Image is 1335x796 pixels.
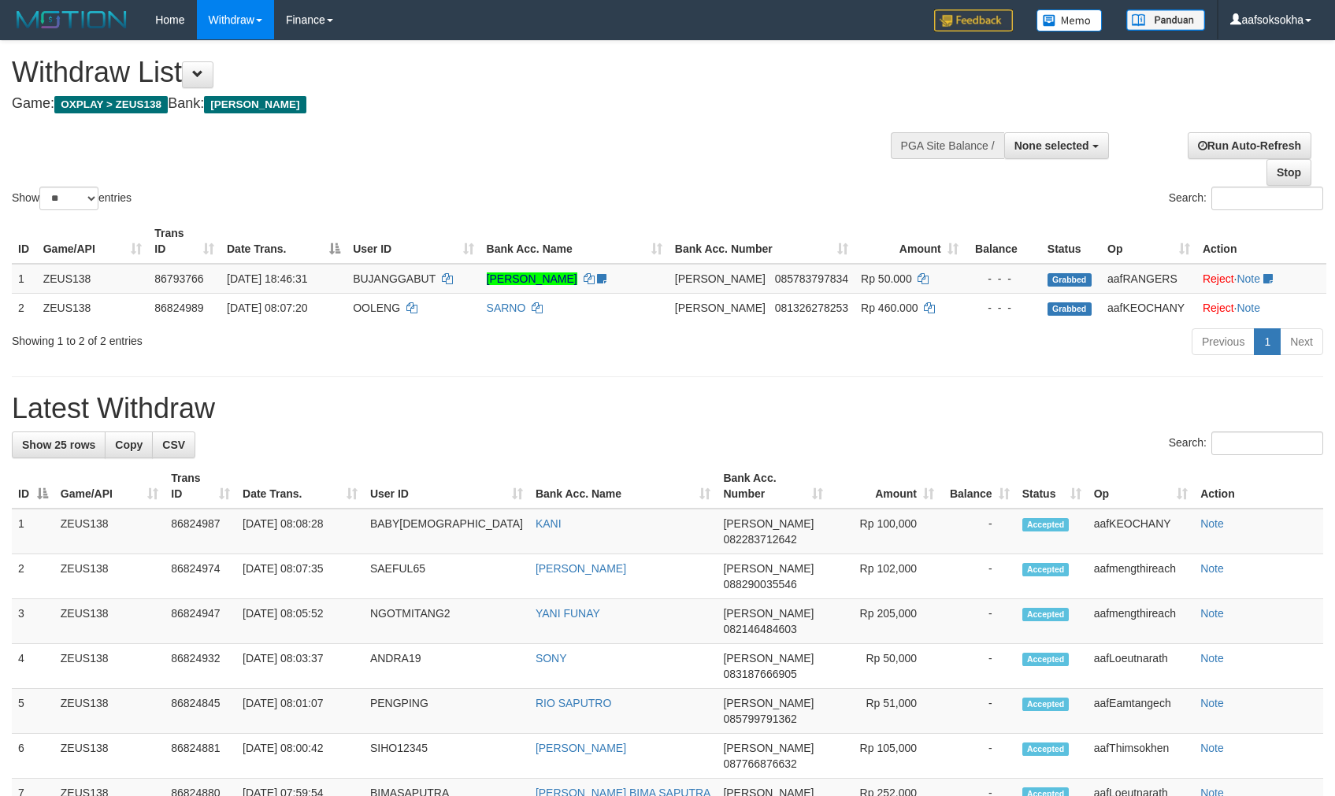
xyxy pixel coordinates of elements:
[855,219,965,264] th: Amount: activate to sort column ascending
[1022,608,1070,621] span: Accepted
[536,697,611,709] a: RIO SAPUTRO
[353,302,400,314] span: OOLENG
[1016,464,1088,509] th: Status: activate to sort column ascending
[12,599,54,644] td: 3
[12,264,37,294] td: 1
[1048,273,1092,287] span: Grabbed
[1203,302,1234,314] a: Reject
[829,599,940,644] td: Rp 205,000
[1022,742,1070,756] span: Accepted
[12,96,874,112] h4: Game: Bank:
[1211,187,1323,210] input: Search:
[1169,431,1323,455] label: Search:
[829,644,940,689] td: Rp 50,000
[1188,132,1311,159] a: Run Auto-Refresh
[1169,187,1323,210] label: Search:
[1014,139,1089,152] span: None selected
[723,578,796,591] span: Copy 088290035546 to clipboard
[154,302,203,314] span: 86824989
[37,293,149,322] td: ZEUS138
[1200,697,1224,709] a: Note
[1048,302,1092,316] span: Grabbed
[236,464,364,509] th: Date Trans.: activate to sort column ascending
[236,509,364,554] td: [DATE] 08:08:28
[1088,464,1195,509] th: Op: activate to sort column ascending
[934,9,1013,31] img: Feedback.jpg
[54,689,165,734] td: ZEUS138
[165,644,236,689] td: 86824932
[1200,607,1224,620] a: Note
[1022,698,1070,711] span: Accepted
[1041,219,1101,264] th: Status
[37,264,149,294] td: ZEUS138
[971,300,1035,316] div: - - -
[861,302,918,314] span: Rp 460.000
[536,517,562,530] a: KANI
[236,644,364,689] td: [DATE] 08:03:37
[829,554,940,599] td: Rp 102,000
[723,517,814,530] span: [PERSON_NAME]
[12,554,54,599] td: 2
[669,219,855,264] th: Bank Acc. Number: activate to sort column ascending
[236,734,364,779] td: [DATE] 08:00:42
[829,464,940,509] th: Amount: activate to sort column ascending
[12,327,544,349] div: Showing 1 to 2 of 2 entries
[165,464,236,509] th: Trans ID: activate to sort column ascending
[12,464,54,509] th: ID: activate to sort column descending
[1211,431,1323,455] input: Search:
[1022,563,1070,576] span: Accepted
[1088,554,1195,599] td: aafmengthireach
[1088,509,1195,554] td: aafKEOCHANY
[12,8,132,31] img: MOTION_logo.png
[675,272,766,285] span: [PERSON_NAME]
[1266,159,1311,186] a: Stop
[536,607,600,620] a: YANI FUNAY
[364,464,529,509] th: User ID: activate to sort column ascending
[39,187,98,210] select: Showentries
[1101,219,1196,264] th: Op: activate to sort column ascending
[152,431,195,458] a: CSV
[861,272,912,285] span: Rp 50.000
[204,96,306,113] span: [PERSON_NAME]
[12,187,132,210] label: Show entries
[1036,9,1103,31] img: Button%20Memo.svg
[162,439,185,451] span: CSV
[717,464,829,509] th: Bank Acc. Number: activate to sort column ascending
[1196,293,1326,322] td: ·
[487,272,577,285] a: [PERSON_NAME]
[12,219,37,264] th: ID
[891,132,1004,159] div: PGA Site Balance /
[829,509,940,554] td: Rp 100,000
[12,57,874,88] h1: Withdraw List
[1196,264,1326,294] td: ·
[940,734,1016,779] td: -
[1237,302,1260,314] a: Note
[12,293,37,322] td: 2
[675,302,766,314] span: [PERSON_NAME]
[940,464,1016,509] th: Balance: activate to sort column ascending
[54,734,165,779] td: ZEUS138
[364,644,529,689] td: ANDRA19
[54,509,165,554] td: ZEUS138
[1022,653,1070,666] span: Accepted
[364,509,529,554] td: BABY[DEMOGRAPHIC_DATA]
[353,272,436,285] span: BUJANGGABUT
[723,697,814,709] span: [PERSON_NAME]
[1088,599,1195,644] td: aafmengthireach
[364,599,529,644] td: NGOTMITANG2
[1200,562,1224,575] a: Note
[165,689,236,734] td: 86824845
[775,302,848,314] span: Copy 081326278253 to clipboard
[115,439,143,451] span: Copy
[965,219,1041,264] th: Balance
[1254,328,1281,355] a: 1
[1200,517,1224,530] a: Note
[37,219,149,264] th: Game/API: activate to sort column ascending
[829,734,940,779] td: Rp 105,000
[12,393,1323,424] h1: Latest Withdraw
[54,96,168,113] span: OXPLAY > ZEUS138
[480,219,669,264] th: Bank Acc. Name: activate to sort column ascending
[723,668,796,680] span: Copy 083187666905 to clipboard
[536,562,626,575] a: [PERSON_NAME]
[1088,644,1195,689] td: aafLoeutnarath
